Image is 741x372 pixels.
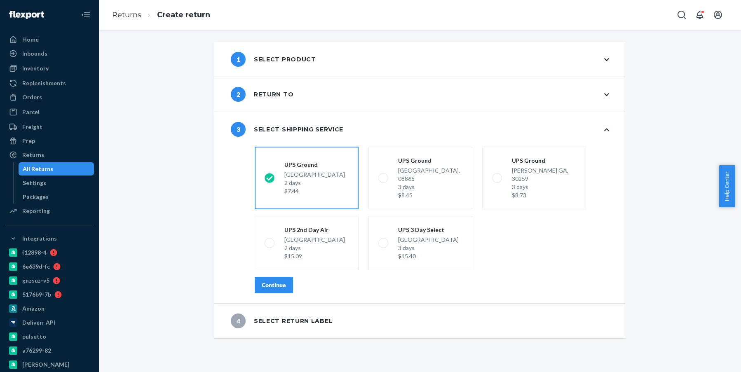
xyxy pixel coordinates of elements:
[22,151,44,159] div: Returns
[22,318,55,327] div: Deliverr API
[284,226,345,234] div: UPS 2nd Day Air
[673,7,690,23] button: Open Search Box
[22,290,51,299] div: 5176b9-7b
[5,260,94,273] a: 6e639d-fc
[5,204,94,218] a: Reporting
[22,137,35,145] div: Prep
[157,10,210,19] a: Create return
[398,226,459,234] div: UPS 3 Day Select
[231,52,246,67] span: 1
[9,11,44,19] img: Flexport logo
[512,191,576,199] div: $8.73
[262,281,286,289] div: Continue
[22,64,49,73] div: Inventory
[231,87,293,102] div: Return to
[231,314,333,328] div: Select return label
[5,344,94,357] a: a76299-82
[5,232,94,245] button: Integrations
[512,166,576,199] div: [PERSON_NAME] GA, 30259
[231,122,343,137] div: Select shipping service
[22,248,47,257] div: f12898-4
[284,187,345,195] div: $7.44
[284,236,345,260] div: [GEOGRAPHIC_DATA]
[231,314,246,328] span: 4
[284,244,345,252] div: 2 days
[23,193,49,201] div: Packages
[106,3,217,27] ol: breadcrumbs
[512,183,576,191] div: 3 days
[398,157,462,165] div: UPS Ground
[692,7,708,23] button: Open notifications
[5,105,94,119] a: Parcel
[284,179,345,187] div: 2 days
[22,123,42,131] div: Freight
[22,79,66,87] div: Replenishments
[398,183,462,191] div: 3 days
[22,93,42,101] div: Orders
[5,302,94,315] a: Amazon
[19,190,94,204] a: Packages
[5,33,94,46] a: Home
[398,252,459,260] div: $15.40
[22,108,40,116] div: Parcel
[5,316,94,329] a: Deliverr API
[231,87,246,102] span: 2
[512,157,576,165] div: UPS Ground
[284,252,345,260] div: $15.09
[255,277,293,293] button: Continue
[5,148,94,161] a: Returns
[284,171,345,195] div: [GEOGRAPHIC_DATA]
[5,120,94,133] a: Freight
[5,47,94,60] a: Inbounds
[22,332,46,341] div: pulsetto
[19,162,94,175] a: All Returns
[22,262,50,271] div: 6e639d-fc
[719,165,735,207] button: Help Center
[398,236,459,260] div: [GEOGRAPHIC_DATA]
[22,346,51,355] div: a76299-82
[5,358,94,371] a: [PERSON_NAME]
[398,191,462,199] div: $8.45
[5,77,94,90] a: Replenishments
[23,179,46,187] div: Settings
[22,276,49,285] div: gnzsuz-v5
[231,122,246,137] span: 3
[5,134,94,147] a: Prep
[284,161,345,169] div: UPS Ground
[77,7,94,23] button: Close Navigation
[231,52,316,67] div: Select product
[398,166,462,199] div: [GEOGRAPHIC_DATA], 08865
[710,7,726,23] button: Open account menu
[5,62,94,75] a: Inventory
[22,304,45,313] div: Amazon
[5,330,94,343] a: pulsetto
[22,360,70,369] div: [PERSON_NAME]
[23,165,53,173] div: All Returns
[112,10,141,19] a: Returns
[22,35,39,44] div: Home
[22,234,57,243] div: Integrations
[5,91,94,104] a: Orders
[5,288,94,301] a: 5176b9-7b
[5,274,94,287] a: gnzsuz-v5
[398,244,459,252] div: 3 days
[5,246,94,259] a: f12898-4
[22,207,50,215] div: Reporting
[19,176,94,190] a: Settings
[22,49,47,58] div: Inbounds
